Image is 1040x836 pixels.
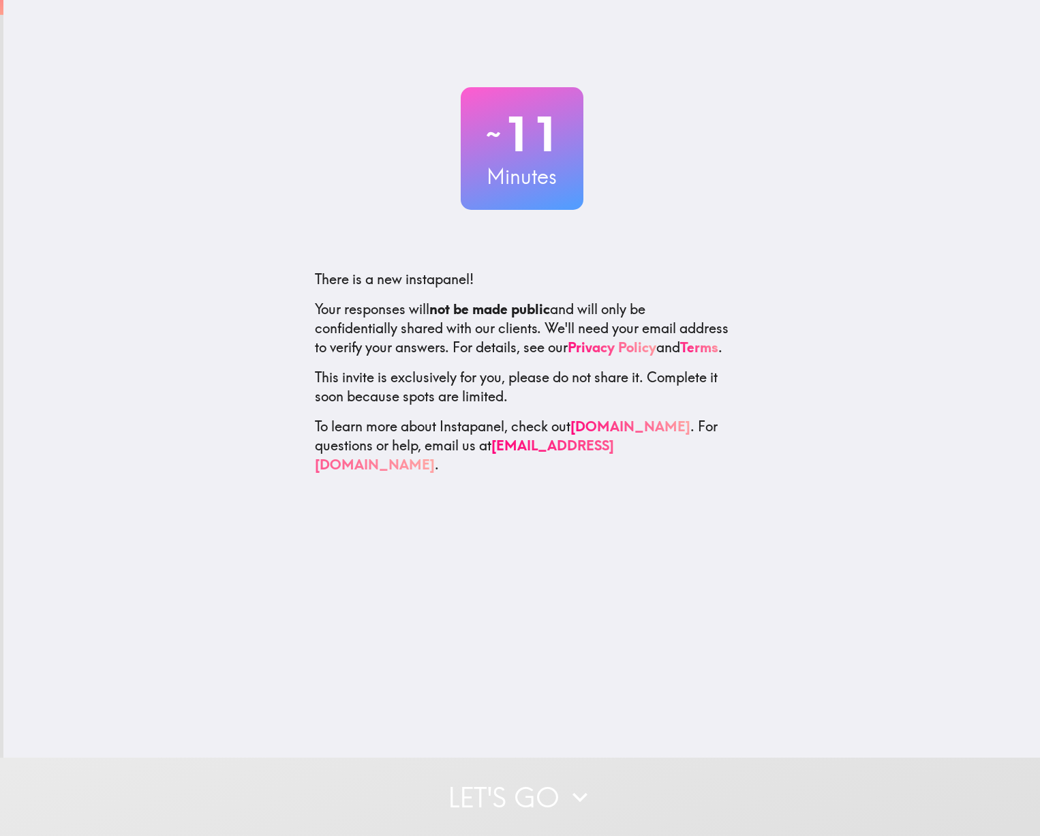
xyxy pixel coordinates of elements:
a: [DOMAIN_NAME] [570,418,690,435]
a: [EMAIL_ADDRESS][DOMAIN_NAME] [315,437,614,473]
p: This invite is exclusively for you, please do not share it. Complete it soon because spots are li... [315,368,729,406]
a: Privacy Policy [568,339,656,356]
p: To learn more about Instapanel, check out . For questions or help, email us at . [315,417,729,474]
h2: 11 [461,106,583,162]
p: Your responses will and will only be confidentially shared with our clients. We'll need your emai... [315,300,729,357]
span: There is a new instapanel! [315,270,474,288]
b: not be made public [429,300,550,318]
h3: Minutes [461,162,583,191]
a: Terms [680,339,718,356]
span: ~ [484,114,503,155]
